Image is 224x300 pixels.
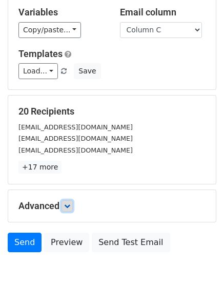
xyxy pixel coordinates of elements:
small: [EMAIL_ADDRESS][DOMAIN_NAME] [18,135,133,142]
a: Preview [44,233,89,252]
a: Templates [18,48,63,59]
a: Send [8,233,42,252]
iframe: Chat Widget [173,251,224,300]
a: Copy/paste... [18,22,81,38]
h5: 20 Recipients [18,106,206,117]
button: Save [74,63,100,79]
a: Load... [18,63,58,79]
h5: Email column [120,7,206,18]
a: +17 more [18,161,62,174]
small: [EMAIL_ADDRESS][DOMAIN_NAME] [18,146,133,154]
h5: Variables [18,7,105,18]
h5: Advanced [18,200,206,212]
a: Send Test Email [92,233,170,252]
small: [EMAIL_ADDRESS][DOMAIN_NAME] [18,123,133,131]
